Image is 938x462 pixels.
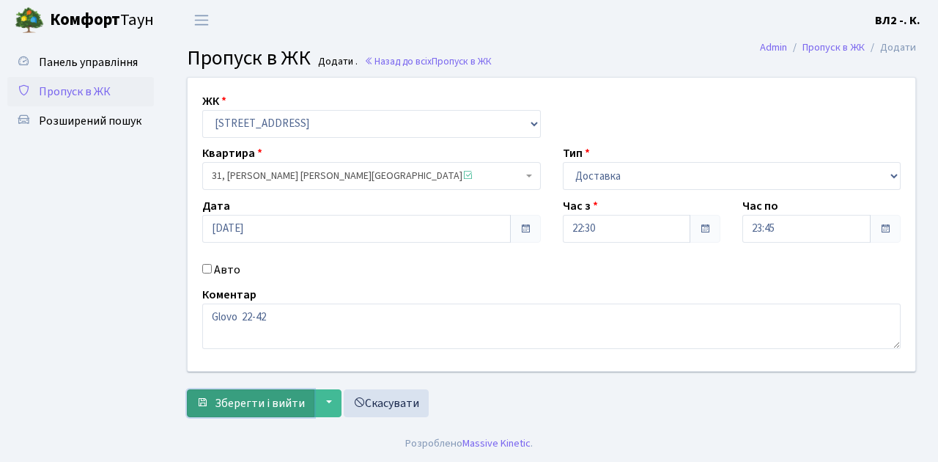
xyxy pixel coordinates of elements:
[760,40,787,55] a: Admin
[50,8,120,32] b: Комфорт
[202,144,262,162] label: Квартира
[742,197,778,215] label: Час по
[50,8,154,33] span: Таун
[15,6,44,35] img: logo.png
[39,84,111,100] span: Пропуск в ЖК
[344,389,429,417] a: Скасувати
[215,395,305,411] span: Зберегти і вийти
[405,436,533,452] div: Розроблено .
[202,162,541,190] span: 31, Ігнатьєвська Інна Аркадіївна <span class='la la-check-square text-success'></span>
[563,144,590,162] label: Тип
[315,56,358,68] small: Додати .
[39,54,138,70] span: Панель управління
[212,169,522,183] span: 31, Ігнатьєвська Інна Аркадіївна <span class='la la-check-square text-success'></span>
[462,436,531,451] a: Massive Kinetic
[183,8,220,32] button: Переключити навігацію
[563,197,598,215] label: Час з
[39,113,141,129] span: Розширений пошук
[187,43,311,73] span: Пропуск в ЖК
[7,106,154,136] a: Розширений пошук
[875,12,920,29] a: ВЛ2 -. К.
[187,389,314,417] button: Зберегти і вийти
[202,197,230,215] label: Дата
[802,40,865,55] a: Пропуск в ЖК
[214,261,240,279] label: Авто
[738,32,938,63] nav: breadcrumb
[432,54,492,68] span: Пропуск в ЖК
[7,77,154,106] a: Пропуск в ЖК
[202,286,256,304] label: Коментар
[202,92,226,110] label: ЖК
[865,40,916,56] li: Додати
[364,54,492,68] a: Назад до всіхПропуск в ЖК
[7,48,154,77] a: Панель управління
